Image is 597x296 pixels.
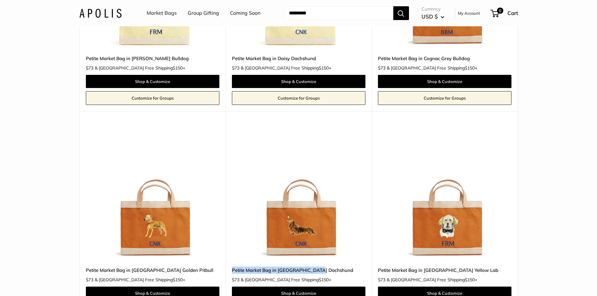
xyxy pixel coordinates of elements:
[232,75,365,88] a: Shop & Customize
[79,8,122,18] img: Apolis
[378,91,511,105] a: Customize for Groups
[491,8,518,18] a: 0 Cart
[232,277,239,283] span: $73
[86,277,93,283] span: $73
[319,65,329,71] span: $150
[422,12,444,22] button: USD $
[507,10,518,16] span: Cart
[378,127,511,260] img: Petite Market Bag in Cognac Yellow Lab
[378,277,385,283] span: $73
[232,127,365,260] a: Petite Market Bag in Cognac DachshundPetite Market Bag in Cognac Dachshund
[86,65,93,71] span: $73
[422,13,438,20] span: USD $
[232,267,365,274] a: Petite Market Bag in [GEOGRAPHIC_DATA] Dachshund
[95,278,185,282] span: & [GEOGRAPHIC_DATA] Free Shipping +
[232,127,365,260] img: Petite Market Bag in Cognac Dachshund
[378,75,511,88] a: Shop & Customize
[378,55,511,62] a: Petite Market Bag in Cognac Grey Bulldog
[95,66,185,70] span: & [GEOGRAPHIC_DATA] Free Shipping +
[86,91,219,105] a: Customize for Groups
[86,127,219,260] img: Petite Market Bag in Cognac Golden Pitbull
[378,267,511,274] a: Petite Market Bag in [GEOGRAPHIC_DATA] Yellow Lab
[173,65,183,71] span: $150
[378,65,385,71] span: $73
[465,277,475,283] span: $150
[173,277,183,283] span: $150
[188,8,219,18] a: Group Gifting
[378,127,511,260] a: Petite Market Bag in Cognac Yellow LabPetite Market Bag in Cognac Yellow Lab
[458,9,480,17] a: My Account
[422,5,444,13] span: Currency
[232,55,365,62] a: Petite Market Bag in Daisy Dachshund
[147,8,177,18] a: Market Bags
[86,75,219,88] a: Shop & Customize
[86,267,219,274] a: Petite Market Bag in [GEOGRAPHIC_DATA] Golden Pitbull
[284,6,393,20] input: Search...
[230,8,260,18] a: Coming Soon
[393,6,409,20] button: Search
[497,8,503,14] span: 0
[232,91,365,105] a: Customize for Groups
[387,66,477,70] span: & [GEOGRAPHIC_DATA] Free Shipping +
[86,55,219,62] a: Petite Market Bag in [PERSON_NAME] Bulldog
[465,65,475,71] span: $150
[86,127,219,260] a: Petite Market Bag in Cognac Golden PitbullPetite Market Bag in Cognac Golden Pitbull
[387,278,477,282] span: & [GEOGRAPHIC_DATA] Free Shipping +
[241,278,331,282] span: & [GEOGRAPHIC_DATA] Free Shipping +
[232,65,239,71] span: $73
[319,277,329,283] span: $150
[241,66,331,70] span: & [GEOGRAPHIC_DATA] Free Shipping +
